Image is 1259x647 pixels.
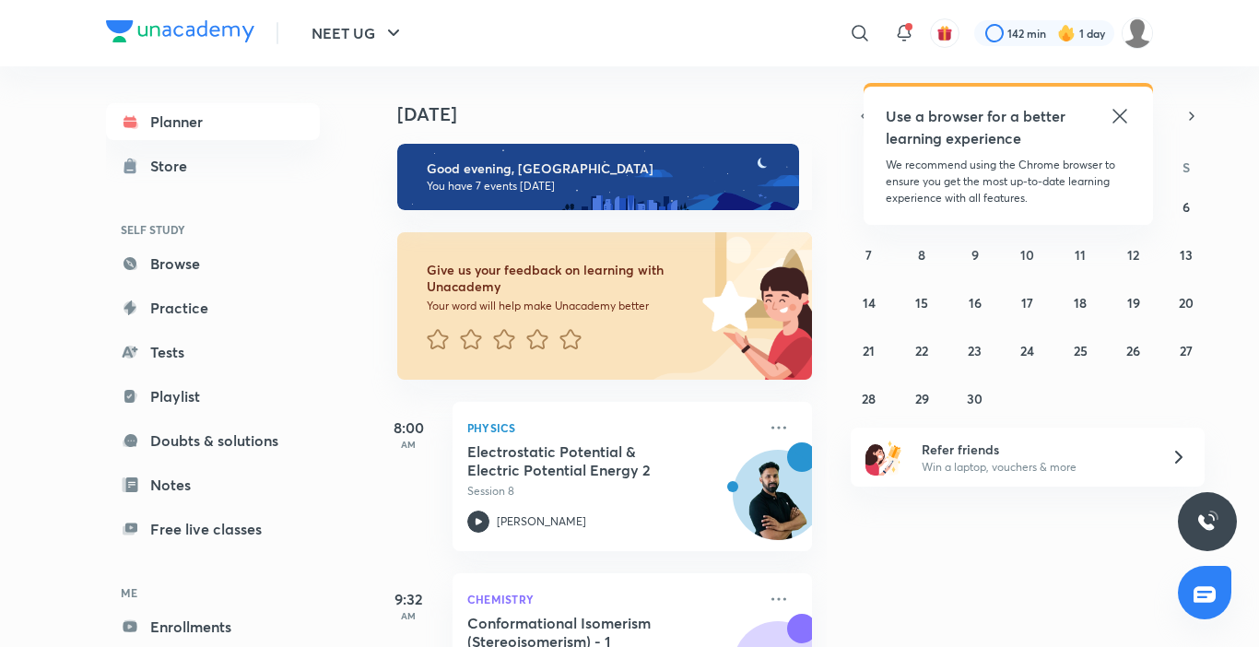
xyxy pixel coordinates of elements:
a: Browse [106,245,320,282]
button: September 10, 2025 [1013,240,1042,269]
p: AM [371,439,445,450]
button: September 29, 2025 [907,383,936,413]
abbr: September 10, 2025 [1020,246,1034,264]
abbr: September 30, 2025 [967,390,982,407]
button: September 14, 2025 [854,288,884,317]
img: feedback_image [640,232,812,380]
abbr: September 15, 2025 [915,294,928,312]
abbr: Saturday [1183,159,1190,176]
button: September 9, 2025 [960,240,990,269]
button: September 22, 2025 [907,335,936,365]
div: Store [150,155,198,177]
abbr: September 18, 2025 [1074,294,1087,312]
h6: Refer friends [922,440,1148,459]
a: Doubts & solutions [106,422,320,459]
button: September 16, 2025 [960,288,990,317]
img: streak [1057,24,1076,42]
h5: 8:00 [371,417,445,439]
button: September 26, 2025 [1119,335,1148,365]
img: Company Logo [106,20,254,42]
p: You have 7 events [DATE] [427,179,782,194]
abbr: September 6, 2025 [1183,198,1190,216]
button: September 12, 2025 [1119,240,1148,269]
abbr: September 8, 2025 [918,246,925,264]
button: September 17, 2025 [1013,288,1042,317]
a: Practice [106,289,320,326]
img: referral [865,439,902,476]
button: September 23, 2025 [960,335,990,365]
a: Playlist [106,378,320,415]
abbr: September 24, 2025 [1020,342,1034,359]
button: September 15, 2025 [907,288,936,317]
h6: SELF STUDY [106,214,320,245]
button: September 20, 2025 [1171,288,1201,317]
h5: Electrostatic Potential & Electric Potential Energy 2 [467,442,697,479]
abbr: September 27, 2025 [1180,342,1193,359]
a: Tests [106,334,320,371]
abbr: September 9, 2025 [971,246,979,264]
h5: Use a browser for a better learning experience [886,105,1069,149]
button: September 13, 2025 [1171,240,1201,269]
h5: 9:32 [371,588,445,610]
button: September 24, 2025 [1013,335,1042,365]
a: Free live classes [106,511,320,547]
a: Store [106,147,320,184]
abbr: September 11, 2025 [1075,246,1086,264]
h6: Good evening, [GEOGRAPHIC_DATA] [427,160,782,177]
p: Chemistry [467,588,757,610]
p: AM [371,610,445,621]
button: September 27, 2025 [1171,335,1201,365]
abbr: September 19, 2025 [1127,294,1140,312]
a: Planner [106,103,320,140]
img: Avatar [734,460,822,548]
abbr: September 13, 2025 [1180,246,1193,264]
a: Enrollments [106,608,320,645]
abbr: September 12, 2025 [1127,246,1139,264]
h6: Give us your feedback on learning with Unacademy [427,262,696,295]
abbr: September 20, 2025 [1179,294,1194,312]
p: [PERSON_NAME] [497,513,586,530]
p: Session 8 [467,483,757,500]
button: September 19, 2025 [1119,288,1148,317]
button: September 25, 2025 [1065,335,1095,365]
img: ttu [1196,511,1218,533]
p: Your word will help make Unacademy better [427,299,696,313]
abbr: September 22, 2025 [915,342,928,359]
h4: [DATE] [397,103,830,125]
button: September 11, 2025 [1065,240,1095,269]
img: evening [397,144,799,210]
button: September 28, 2025 [854,383,884,413]
abbr: September 28, 2025 [862,390,876,407]
button: September 30, 2025 [960,383,990,413]
abbr: September 21, 2025 [863,342,875,359]
p: We recommend using the Chrome browser to ensure you get the most up-to-date learning experience w... [886,157,1131,206]
img: Priyanshu chakraborty [1122,18,1153,49]
a: Company Logo [106,20,254,47]
abbr: September 29, 2025 [915,390,929,407]
button: NEET UG [300,15,416,52]
button: September 8, 2025 [907,240,936,269]
abbr: September 14, 2025 [863,294,876,312]
abbr: September 7, 2025 [865,246,872,264]
p: Win a laptop, vouchers & more [922,459,1148,476]
abbr: September 26, 2025 [1126,342,1140,359]
button: September 7, 2025 [854,240,884,269]
abbr: September 16, 2025 [969,294,982,312]
abbr: September 23, 2025 [968,342,982,359]
h6: ME [106,577,320,608]
img: avatar [936,25,953,41]
a: Notes [106,466,320,503]
abbr: September 17, 2025 [1021,294,1033,312]
button: avatar [930,18,959,48]
p: Physics [467,417,757,439]
abbr: September 25, 2025 [1074,342,1088,359]
button: September 6, 2025 [1171,192,1201,221]
button: September 18, 2025 [1065,288,1095,317]
button: September 21, 2025 [854,335,884,365]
